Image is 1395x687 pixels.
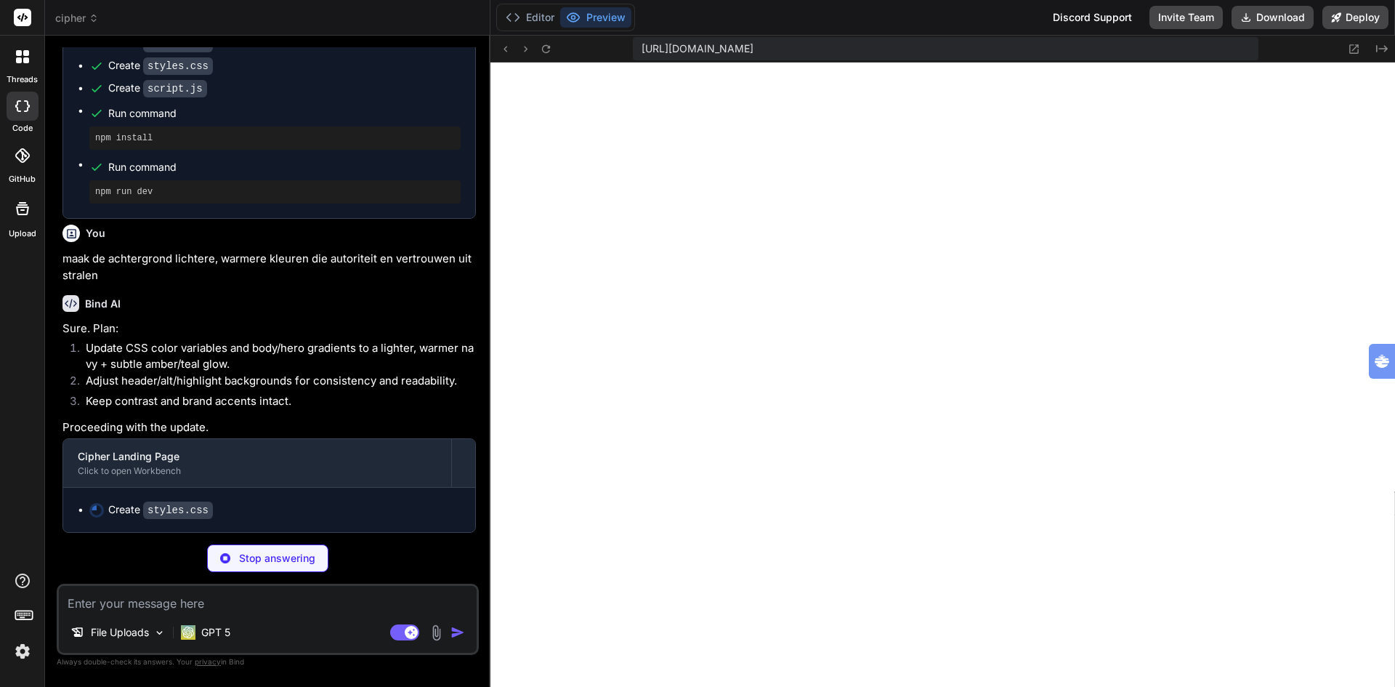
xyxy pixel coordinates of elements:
[91,625,149,640] p: File Uploads
[95,132,455,144] pre: npm install
[490,63,1395,687] iframe: Preview
[1044,6,1141,29] div: Discord Support
[201,625,230,640] p: GPT 5
[95,186,455,198] pre: npm run dev
[195,657,221,666] span: privacy
[9,173,36,185] label: GitHub
[108,106,461,121] span: Run command
[74,373,476,393] li: Adjust header/alt/highlight backgrounds for consistency and readability.
[108,81,207,96] div: Create
[78,465,437,477] div: Click to open Workbench
[55,11,99,25] span: cipher
[62,321,476,337] p: Sure. Plan:
[63,439,451,487] button: Cipher Landing PageClick to open Workbench
[450,625,465,640] img: icon
[560,7,631,28] button: Preview
[108,36,213,51] div: Create
[12,122,33,134] label: code
[143,57,213,75] code: styles.css
[108,502,213,518] div: Create
[1322,6,1388,29] button: Deploy
[78,449,437,464] div: Cipher Landing Page
[85,297,121,311] h6: Bind AI
[7,73,38,86] label: threads
[108,160,461,174] span: Run command
[74,340,476,373] li: Update CSS color variables and body/hero gradients to a lighter, warmer navy + subtle amber/teal ...
[428,624,445,641] img: attachment
[74,393,476,414] li: Keep contrast and brand accents intact.
[62,419,476,436] p: Proceeding with the update.
[57,655,479,669] p: Always double-check its answers. Your in Bind
[1232,6,1314,29] button: Download
[181,625,195,640] img: GPT 5
[143,80,207,97] code: script.js
[108,58,213,73] div: Create
[153,627,166,639] img: Pick Models
[239,551,315,566] p: Stop answering
[10,639,35,664] img: settings
[86,226,105,241] h6: You
[143,502,213,519] code: styles.css
[1149,6,1223,29] button: Invite Team
[500,7,560,28] button: Editor
[9,228,36,240] label: Upload
[62,251,476,284] p: maak de achtergrond lichtere, warmere kleuren die autoriteit en vertrouwen uitstralen
[642,41,753,56] span: [URL][DOMAIN_NAME]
